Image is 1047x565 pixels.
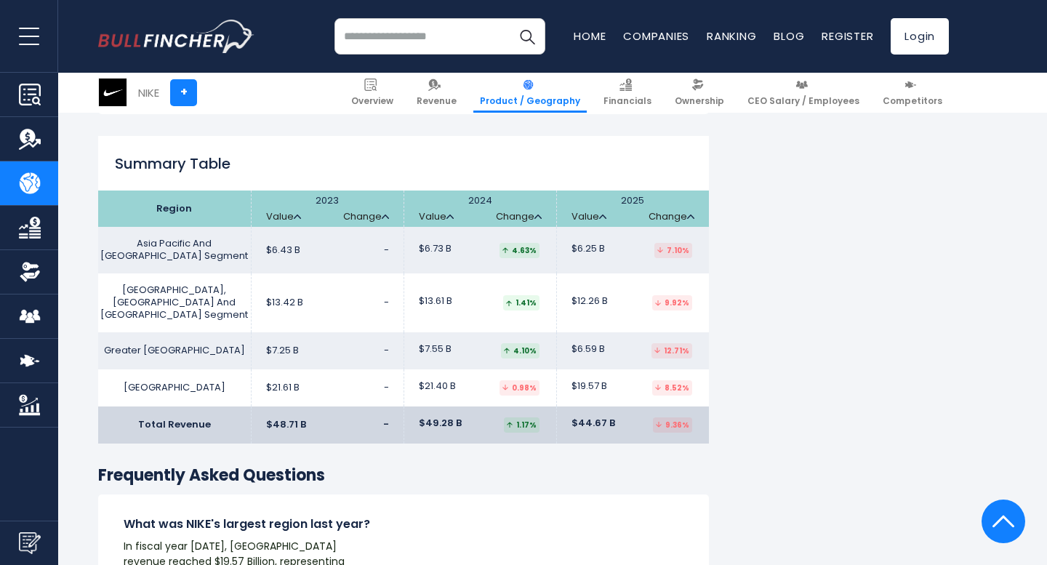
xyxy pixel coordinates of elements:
[266,244,300,257] span: $6.43 B
[98,332,251,369] td: Greater [GEOGRAPHIC_DATA]
[419,211,454,223] a: Value
[98,191,251,227] th: Region
[652,295,692,310] div: 9.92%
[654,243,692,258] div: 7.10%
[556,191,709,227] th: 2025
[509,18,545,55] button: Search
[707,28,756,44] a: Ranking
[98,406,251,444] td: Total Revenue
[571,343,605,356] span: $6.59 B
[266,297,303,309] span: $13.42 B
[571,380,607,393] span: $19.57 B
[571,417,615,430] span: $44.67 B
[419,417,462,430] span: $49.28 B
[668,73,731,113] a: Ownership
[652,380,692,396] div: 8.52%
[98,153,709,175] h2: Summary Table
[19,261,41,283] img: Ownership
[384,297,389,309] span: -
[653,417,692,433] div: 9.36%
[876,73,949,113] a: Competitors
[351,95,393,107] span: Overview
[597,73,658,113] a: Financials
[383,419,389,431] span: -
[504,417,539,433] div: 1.17%
[571,211,606,223] a: Value
[419,243,452,255] span: $6.73 B
[138,84,159,101] div: NIKE
[571,295,608,308] span: $12.26 B
[98,20,254,53] a: Go to homepage
[417,95,457,107] span: Revenue
[98,227,251,273] td: Asia Pacific And [GEOGRAPHIC_DATA] Segment
[500,243,539,258] div: 4.63%
[503,295,539,310] div: 1.41%
[883,95,942,107] span: Competitors
[623,28,689,44] a: Companies
[822,28,873,44] a: Register
[480,95,580,107] span: Product / Geography
[410,73,463,113] a: Revenue
[98,273,251,332] td: [GEOGRAPHIC_DATA], [GEOGRAPHIC_DATA] And [GEOGRAPHIC_DATA] Segment
[496,211,542,223] a: Change
[419,380,456,393] span: $21.40 B
[343,211,389,223] a: Change
[419,295,452,308] span: $13.61 B
[98,465,709,486] h3: Frequently Asked Questions
[266,419,306,431] span: $48.71 B
[774,28,804,44] a: Blog
[741,73,866,113] a: CEO Salary / Employees
[266,382,300,394] span: $21.61 B
[649,211,694,223] a: Change
[170,79,197,106] a: +
[98,369,251,406] td: [GEOGRAPHIC_DATA]
[747,95,859,107] span: CEO Salary / Employees
[501,343,539,358] div: 4.10%
[419,343,452,356] span: $7.55 B
[473,73,587,113] a: Product / Geography
[251,191,404,227] th: 2023
[266,211,301,223] a: Value
[574,28,606,44] a: Home
[404,191,556,227] th: 2024
[124,516,378,532] h4: What was NIKE's largest region last year?
[384,345,389,357] span: -
[603,95,651,107] span: Financials
[675,95,724,107] span: Ownership
[99,79,127,106] img: NKE logo
[571,243,605,255] span: $6.25 B
[266,345,299,357] span: $7.25 B
[651,343,692,358] div: 12.71%
[345,73,400,113] a: Overview
[500,380,539,396] div: 0.98%
[891,18,949,55] a: Login
[384,244,389,257] span: -
[384,382,389,394] span: -
[98,20,254,53] img: bullfincher logo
